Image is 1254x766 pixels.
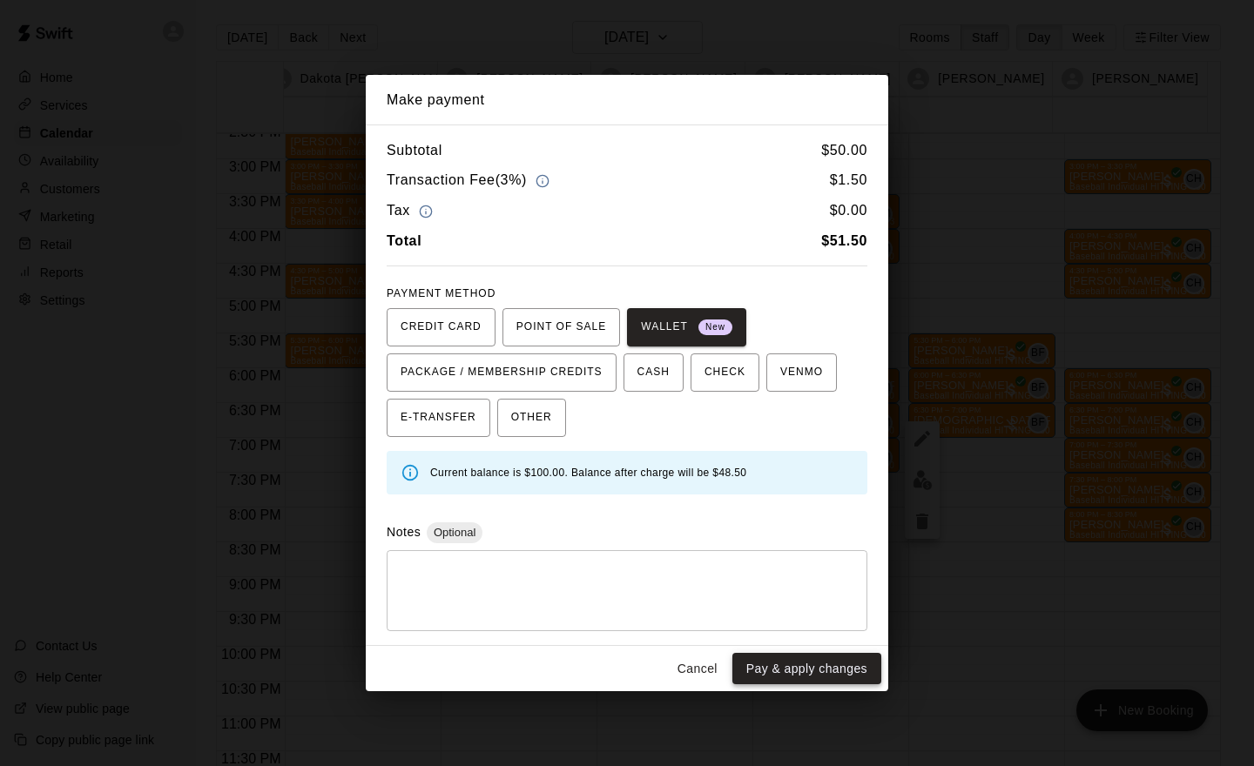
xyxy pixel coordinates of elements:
[401,404,476,432] span: E-TRANSFER
[387,199,437,223] h6: Tax
[427,526,482,539] span: Optional
[387,353,617,392] button: PACKAGE / MEMBERSHIP CREDITS
[387,139,442,162] h6: Subtotal
[821,139,867,162] h6: $ 50.00
[401,359,603,386] span: PACKAGE / MEMBERSHIP CREDITS
[387,399,490,437] button: E-TRANSFER
[401,313,482,341] span: CREDIT CARD
[387,287,496,299] span: PAYMENT METHOD
[624,353,684,392] button: CASH
[387,169,554,192] h6: Transaction Fee ( 3% )
[691,353,759,392] button: CHECK
[766,353,837,392] button: VENMO
[670,653,725,685] button: Cancel
[387,233,421,248] b: Total
[366,75,888,125] h2: Make payment
[698,316,732,339] span: New
[641,313,732,341] span: WALLET
[497,399,566,437] button: OTHER
[705,359,745,386] span: CHECK
[430,467,746,479] span: Current balance is $100.00. Balance after charge will be $48.50
[387,308,496,346] button: CREDIT CARD
[637,359,670,386] span: CASH
[821,233,867,248] b: $ 51.50
[732,653,881,685] button: Pay & apply changes
[511,404,552,432] span: OTHER
[502,308,620,346] button: POINT OF SALE
[830,199,867,223] h6: $ 0.00
[780,359,823,386] span: VENMO
[627,308,746,346] button: WALLET New
[830,169,867,192] h6: $ 1.50
[516,313,606,341] span: POINT OF SALE
[387,525,421,539] label: Notes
